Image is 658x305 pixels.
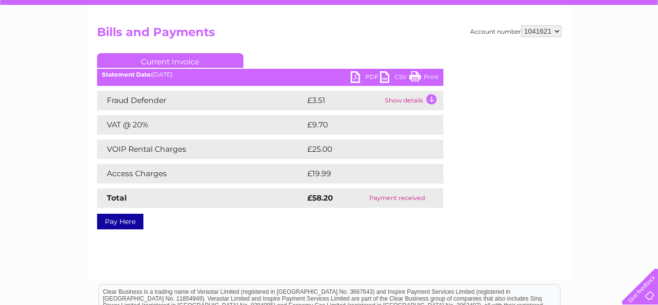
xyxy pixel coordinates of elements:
[99,5,560,47] div: Clear Business is a trading name of Verastar Limited (registered in [GEOGRAPHIC_DATA] No. 3667643...
[97,25,561,44] h2: Bills and Payments
[305,115,421,135] td: £9.70
[305,140,424,159] td: £25.00
[97,140,305,159] td: VOIP Rental Charges
[97,53,243,68] a: Current Invoice
[23,25,73,55] img: logo.png
[307,193,333,203] strong: £58.20
[107,193,127,203] strong: Total
[593,41,617,49] a: Contact
[538,41,567,49] a: Telecoms
[470,25,561,37] div: Account number
[305,91,382,110] td: £3.51
[511,41,532,49] a: Energy
[97,214,143,229] a: Pay Here
[626,41,649,49] a: Log out
[382,91,443,110] td: Show details
[97,91,305,110] td: Fraud Defender
[305,164,423,183] td: £19.99
[97,115,305,135] td: VAT @ 20%
[351,71,380,85] a: PDF
[97,71,443,78] div: [DATE]
[486,41,505,49] a: Water
[474,5,541,17] a: 0333 014 3131
[573,41,587,49] a: Blog
[97,164,305,183] td: Access Charges
[102,71,152,78] b: Statement Date:
[409,71,439,85] a: Print
[351,188,443,208] td: Payment received
[380,71,409,85] a: CSV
